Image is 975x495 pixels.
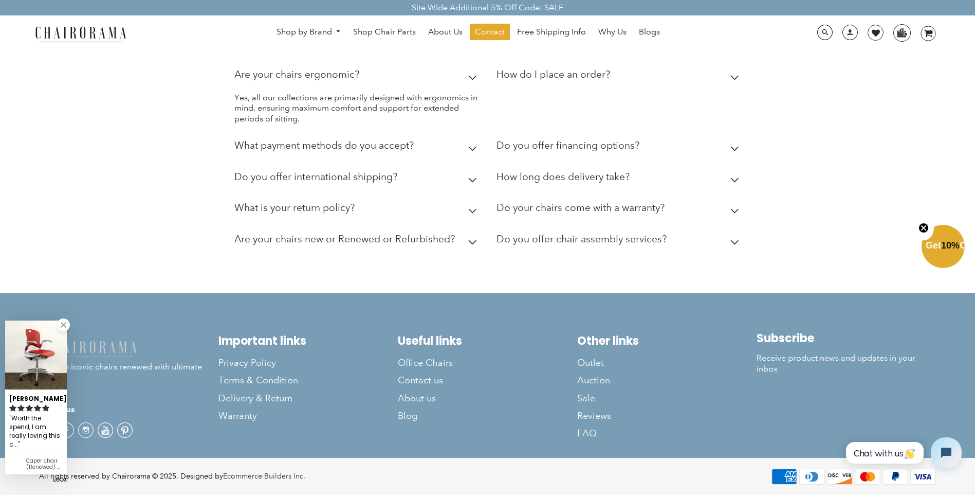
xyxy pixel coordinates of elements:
span: Warranty [218,410,257,422]
iframe: Tidio Chat [835,429,970,477]
a: Contact [470,24,510,40]
summary: Do you offer international shipping? [234,164,481,195]
a: Reviews [577,407,757,425]
span: Outlet [577,357,604,369]
span: Blog [398,410,417,422]
span: Sale [577,393,595,404]
div: Caper chair (Renewed) | Red | Fully Adjustable [26,458,63,470]
h2: Do you offer financing options? [496,139,639,151]
h2: What payment methods do you accept? [234,139,414,151]
p: Yes, all our collections are primarily designed with ergonomics in mind, ensuring maximum comfort... [234,93,481,125]
span: Get Off [926,240,973,251]
h2: How do I place an order? [496,68,610,80]
summary: Are your chairs new or Renewed or Refurbished? [234,226,481,257]
div: All rights reserved by Chairorama © 2025. Designed by [39,471,305,482]
img: chairorama [39,339,142,357]
h2: Important links [218,334,398,348]
svg: rating icon full [34,404,41,412]
summary: What is your return policy? [234,195,481,226]
svg: rating icon full [9,404,16,412]
a: Office Chairs [398,353,577,371]
h2: Are your chairs ergonomic? [234,68,359,80]
h2: Useful links [398,334,577,348]
span: Reviews [577,410,611,422]
span: 10% [941,240,960,251]
a: Ecommerce Builders Inc. [223,471,305,481]
summary: How do I place an order? [496,61,743,93]
h2: How long does delivery take? [496,171,630,183]
a: Blog [398,407,577,425]
span: Terms & Condition [218,375,298,386]
a: Warranty [218,407,398,425]
span: Shop Chair Parts [353,27,416,38]
svg: rating icon full [17,404,25,412]
summary: Do you offer chair assembly services? [496,226,743,257]
summary: Are your chairs ergonomic? [234,61,481,93]
span: Blogs [639,27,660,38]
span: Contact [475,27,505,38]
img: Judy P. review of Caper chair (Renewed) | Red | Fully Adjustable [5,321,67,389]
span: About us [398,393,436,404]
a: Delivery & Return [218,389,398,406]
a: Terms & Condition [218,372,398,389]
h2: Are your chairs new or Renewed or Refurbished? [234,233,455,245]
h2: What is your return policy? [234,202,355,214]
h2: Other links [577,334,757,348]
a: Free Shipping Info [512,24,591,40]
div: [PERSON_NAME] [9,391,63,403]
span: Why Us [598,27,627,38]
span: Delivery & Return [218,393,292,404]
span: Free Shipping Info [517,27,586,38]
button: Close teaser [913,217,934,240]
summary: What payment methods do you accept? [234,132,481,164]
h4: Folow us [39,403,218,416]
img: chairorama [29,25,132,43]
h2: Subscribe [757,331,936,345]
summary: How long does delivery take? [496,164,743,195]
h2: Do you offer chair assembly services? [496,233,667,245]
h2: Do your chairs come with a warranty? [496,202,665,214]
a: Shop by Brand [271,24,346,40]
span: FAQ [577,428,597,439]
a: Why Us [593,24,632,40]
span: Office Chairs [398,357,453,369]
svg: rating icon full [42,404,49,412]
summary: Do you offer financing options? [496,132,743,164]
span: About Us [428,27,463,38]
p: Receive product news and updates in your inbox [757,353,936,375]
a: About us [398,389,577,406]
a: Blogs [634,24,665,40]
a: Shop Chair Parts [348,24,421,40]
h2: Do you offer international shipping? [234,171,397,183]
nav: DesktopNavigation [176,24,761,43]
a: Privacy Policy [218,353,398,371]
a: Outlet [577,353,757,371]
span: Auction [577,375,610,386]
a: Contact us [398,372,577,389]
div: Get10%OffClose teaser [922,226,965,269]
a: About Us [423,24,468,40]
a: Auction [577,372,757,389]
img: WhatsApp_Image_2024-07-12_at_16.23.01.webp [894,25,910,40]
span: Privacy Policy [218,357,276,369]
a: Sale [577,389,757,406]
span: Contact us [398,375,443,386]
svg: rating icon full [26,404,33,412]
a: FAQ [577,425,757,442]
summary: Do your chairs come with a warranty? [496,195,743,226]
div: Worth the spend, I am really loving this chair [9,413,63,450]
